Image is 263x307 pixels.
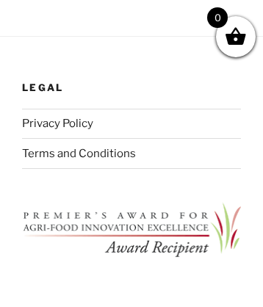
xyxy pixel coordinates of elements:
nav: Legal [22,109,241,170]
a: Terms and Conditions [22,147,136,160]
span: 0 [207,7,228,28]
h2: Legal [22,81,241,94]
a: Privacy Policy [22,117,93,130]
